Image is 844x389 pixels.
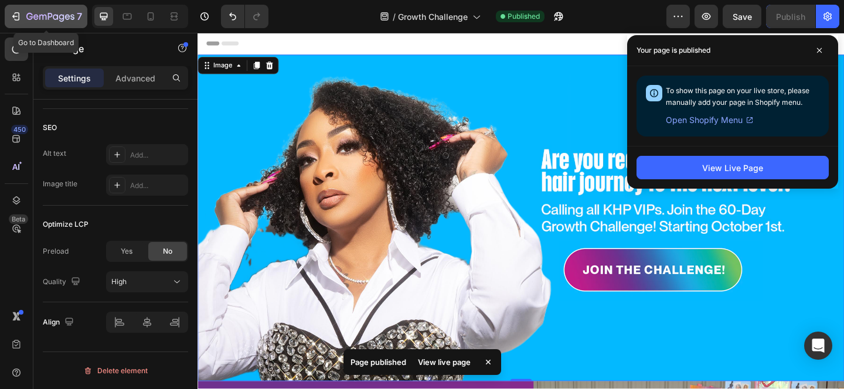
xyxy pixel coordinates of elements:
div: Optimize LCP [43,219,89,230]
p: Settings [58,72,91,84]
button: Delete element [43,361,188,380]
span: Published [508,11,540,22]
button: Publish [766,5,815,28]
div: Alt text [43,148,66,159]
div: SEO [43,122,57,133]
div: Add... [130,180,185,191]
span: To show this page on your live store, please manually add your page in Shopify menu. [666,86,809,107]
button: View Live Page [637,156,829,179]
div: Image title [43,179,77,189]
p: Image [57,42,156,56]
div: Publish [776,11,805,23]
div: Add... [130,150,185,161]
div: Open Intercom Messenger [804,332,832,360]
div: Quality [43,274,83,290]
div: Delete element [83,364,148,378]
iframe: Design area [198,33,844,389]
span: Save [733,12,752,22]
button: 7 [5,5,87,28]
span: / [393,11,396,23]
p: Page published [350,356,406,368]
span: Growth Challenge [398,11,468,23]
p: Advanced [115,72,155,84]
div: 450 [11,125,28,134]
div: View Live Page [702,162,763,174]
button: Save [723,5,761,28]
span: High [111,277,127,286]
div: View live page [411,354,478,370]
button: High [106,271,188,292]
div: Align [43,315,76,330]
span: No [163,246,172,257]
div: Beta [9,214,28,224]
div: Preload [43,246,69,257]
p: 7 [77,9,82,23]
span: Open Shopify Menu [666,113,743,127]
span: Yes [121,246,132,257]
div: Undo/Redo [221,5,268,28]
p: Your page is published [637,45,710,56]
